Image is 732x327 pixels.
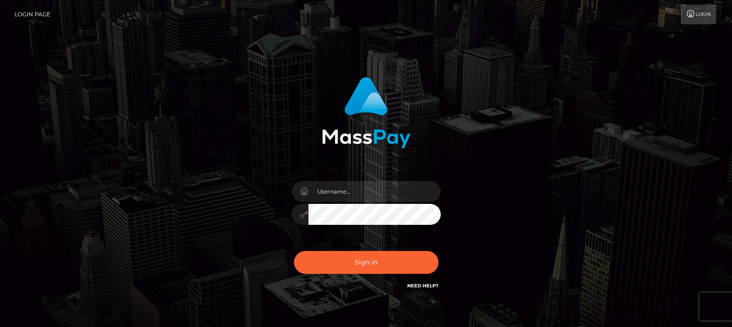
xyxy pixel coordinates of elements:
[681,5,716,24] a: Login
[407,283,438,289] a: Need Help?
[14,5,50,24] a: Login Page
[308,181,441,202] input: Username...
[322,77,410,148] img: MassPay Login
[294,251,438,274] button: Sign in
